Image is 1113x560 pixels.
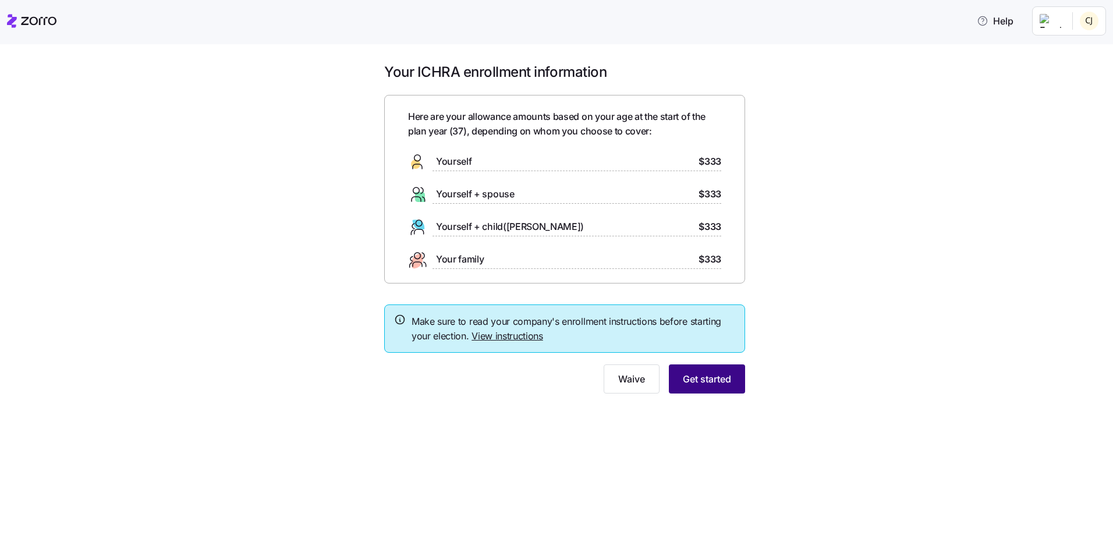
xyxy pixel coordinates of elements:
[1040,14,1063,28] img: Employer logo
[436,187,515,201] span: Yourself + spouse
[472,330,543,342] a: View instructions
[436,252,484,267] span: Your family
[1080,12,1098,30] img: 227d0eebf18cb34d8a22f69fb447ba6d
[618,372,645,386] span: Waive
[699,219,721,234] span: $333
[669,364,745,394] button: Get started
[977,14,1013,28] span: Help
[699,252,721,267] span: $333
[967,9,1023,33] button: Help
[436,219,584,234] span: Yourself + child([PERSON_NAME])
[436,154,472,169] span: Yourself
[604,364,660,394] button: Waive
[699,187,721,201] span: $333
[699,154,721,169] span: $333
[683,372,731,386] span: Get started
[412,314,735,343] span: Make sure to read your company's enrollment instructions before starting your election.
[384,63,745,81] h1: Your ICHRA enrollment information
[408,109,721,139] span: Here are your allowance amounts based on your age at the start of the plan year ( 37 ), depending...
